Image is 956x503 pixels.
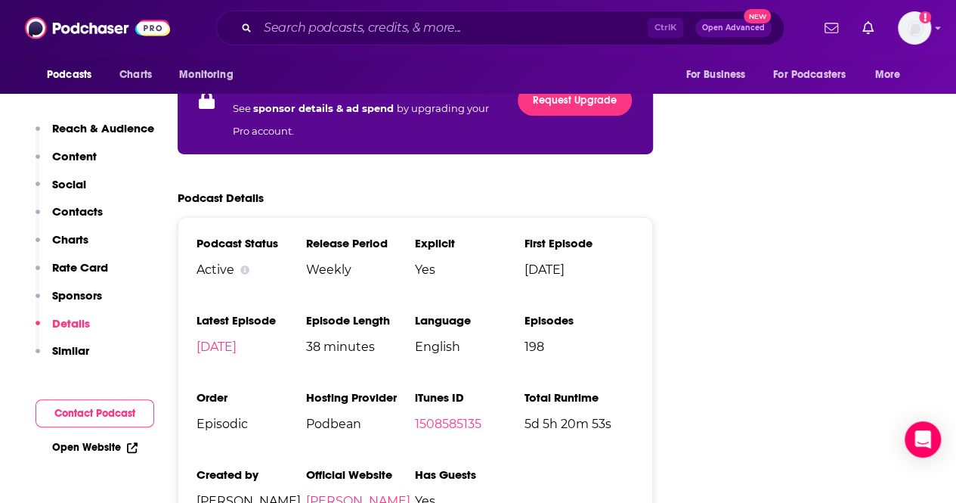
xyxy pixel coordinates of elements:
h3: Explicit [415,236,524,250]
span: More [875,64,901,85]
h2: Podcast Details [178,191,264,205]
span: Podbean [306,417,416,431]
a: Show notifications dropdown [856,15,880,41]
a: Request Upgrade [518,85,632,116]
button: Reach & Audience [36,121,154,149]
h3: iTunes ID [415,390,524,405]
p: See by upgrading your Pro account. [233,97,500,142]
h3: First Episode [524,236,634,250]
h3: Order [196,390,306,405]
a: Show notifications dropdown [818,15,844,41]
a: [DATE] [196,340,237,354]
span: Charts [119,64,152,85]
p: Details [52,316,90,331]
h3: Latest Episode [196,313,306,328]
p: Contacts [52,204,103,219]
button: Content [36,149,97,177]
button: open menu [36,61,111,89]
button: Social [36,177,86,205]
a: Open Website [52,441,138,454]
h3: Language [415,313,524,328]
span: 5d 5h 20m 53s [524,417,634,431]
span: For Business [685,64,745,85]
h3: Episodes [524,313,634,328]
img: User Profile [898,11,931,45]
div: Open Intercom Messenger [905,421,941,458]
p: Rate Card [52,260,108,275]
button: Rate Card [36,260,108,288]
img: Podchaser - Follow, Share and Rate Podcasts [25,14,170,42]
span: Episodic [196,417,306,431]
span: Ctrl K [648,18,683,38]
button: open menu [763,61,868,89]
span: [DATE] [524,262,634,277]
span: English [415,340,524,354]
h3: Official Website [306,467,416,482]
span: Weekly [306,262,416,277]
h3: Podcast Status [196,236,306,250]
span: For Podcasters [773,64,846,85]
div: Active [196,262,306,277]
h3: Has Guests [415,467,524,482]
span: New [744,9,771,23]
button: Similar [36,343,89,371]
span: 38 minutes [306,340,416,354]
button: open menu [169,61,252,89]
p: Charts [52,232,88,247]
a: 1508585135 [415,417,481,431]
button: Show profile menu [898,11,931,45]
svg: Add a profile image [919,11,931,23]
button: Charts [36,232,88,260]
button: Sponsors [36,288,102,316]
button: Open AdvancedNew [695,19,772,37]
button: open menu [675,61,764,89]
h3: Episode Length [306,313,416,328]
p: Sponsors [52,288,102,303]
span: Open Advanced [702,24,765,32]
button: Details [36,316,90,344]
span: 198 [524,340,634,354]
span: Monitoring [179,64,233,85]
p: Social [52,177,86,191]
button: Contact Podcast [36,399,154,427]
h3: Release Period [306,236,416,250]
input: Search podcasts, credits, & more... [258,16,648,40]
span: Podcasts [47,64,91,85]
span: Yes [415,262,524,277]
button: open menu [865,61,920,89]
p: Reach & Audience [52,121,154,135]
p: Similar [52,343,89,358]
a: Charts [110,61,161,89]
h3: Hosting Provider [306,390,416,405]
p: Content [52,149,97,163]
span: Logged in as esmith_bg [898,11,931,45]
span: sponsor details & ad spend [253,102,397,114]
button: Contacts [36,204,103,232]
div: Search podcasts, credits, & more... [216,11,784,45]
h3: Created by [196,467,306,482]
h3: Total Runtime [524,390,634,405]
